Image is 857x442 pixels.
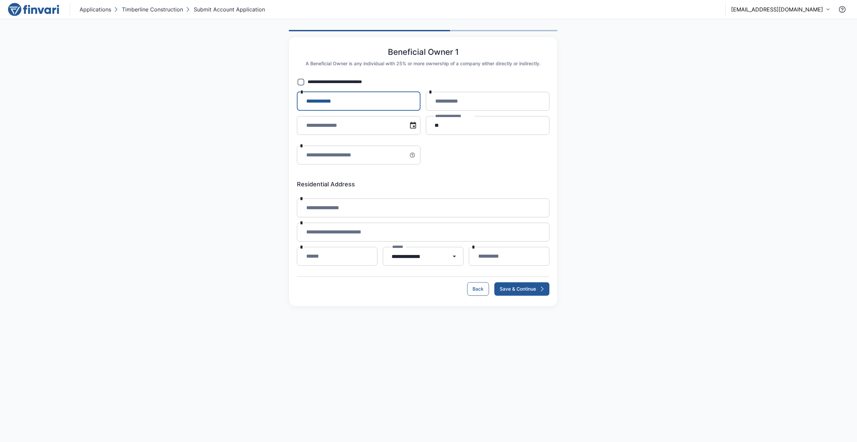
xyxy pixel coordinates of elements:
button: Back [467,282,489,296]
p: Submit Account Application [194,5,265,13]
button: Timberline Construction [112,4,184,15]
button: Open [448,250,461,263]
p: Applications [80,5,111,13]
img: logo [8,3,59,16]
h6: A Beneficial Owner is any individual with 25% or more ownership of a company either directly or i... [306,60,541,67]
button: Submit Account Application [184,4,266,15]
p: [EMAIL_ADDRESS][DOMAIN_NAME] [731,5,823,13]
button: Save & Continue [494,282,549,296]
h6: Residential Address [297,181,549,188]
h5: Beneficial Owner 1 [388,47,459,57]
button: Choose date [406,119,420,132]
button: Contact Support [836,3,849,16]
p: Timberline Construction [122,5,183,13]
button: [EMAIL_ADDRESS][DOMAIN_NAME] [731,5,830,13]
button: Applications [78,4,112,15]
